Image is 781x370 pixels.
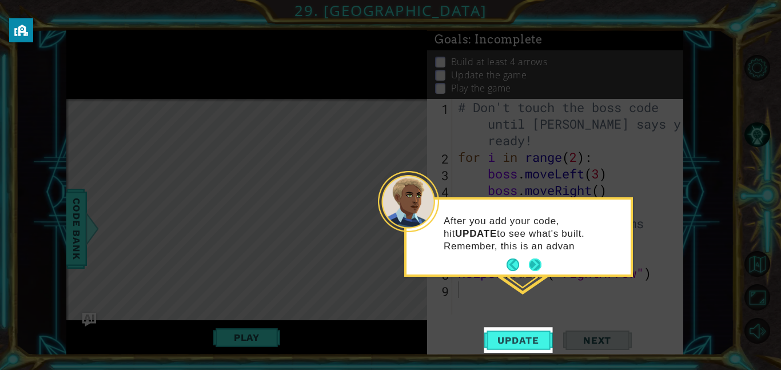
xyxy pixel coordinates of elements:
button: Update [484,327,553,353]
button: privacy banner [9,18,33,42]
p: After you add your code, hit to see what's built. Remember, this is an advan [444,215,623,253]
button: Back [507,258,529,271]
span: Update [486,335,551,346]
button: Next [529,258,541,271]
strong: UPDATE [455,228,497,239]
